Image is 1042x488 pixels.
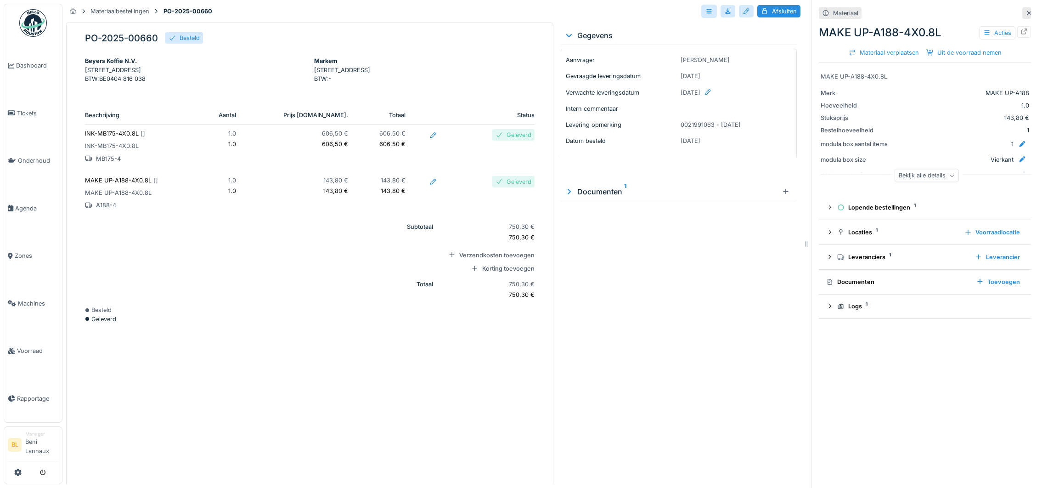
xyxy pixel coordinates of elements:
span: Machines [18,299,58,308]
p: Aanvrager [566,56,677,64]
p: 606,50 € [251,140,348,148]
span: Tickets [17,109,58,118]
span: Agenda [15,204,58,213]
div: Verzendkosten toevoegen [413,251,535,260]
div: Lopende bestellingen [837,203,1020,212]
div: 1.0 [893,101,1029,110]
p: [STREET_ADDRESS] [314,66,534,74]
div: Documenten [826,278,969,286]
div: Afsluiten [757,5,800,17]
li: Beni Lannaux [25,431,58,459]
th: Status [440,106,534,125]
p: Gevraagde leveringsdatum [566,72,677,80]
summary: Lopende bestellingen1 [822,199,1027,216]
li: BL [8,438,22,452]
p: MAKE UP-A188-4X0.8L [85,188,191,197]
h5: PO-2025-00660 [85,33,158,44]
p: 750,30 € [448,280,534,289]
p: 1.0 [205,176,236,185]
p: Verwachte leveringsdatum [566,88,677,97]
p: 750,30 € [448,222,534,231]
div: 143,80 € [893,113,1029,122]
p: 0021991063 - [DATE] [681,120,792,129]
p: 1.0 [205,140,236,148]
div: Toevoegen [973,276,1024,288]
p: Levering opmerking [566,120,677,129]
div: Logs [837,302,1020,311]
p: 1.0 [205,129,236,138]
p: 606,50 € [363,140,406,148]
div: Geleverd [507,177,531,186]
p: 143,80 € [363,187,406,195]
strong: PO-2025-00660 [160,7,216,16]
p: [STREET_ADDRESS] [85,66,305,74]
p: BTW : BE0404 816 038 [85,74,305,83]
span: Rapportage [17,394,58,403]
div: Besteld [180,34,200,42]
a: Onderhoud [4,137,62,185]
a: Dashboard [4,42,62,90]
p: MAKE UP-A188-4X0.8L [85,176,191,185]
summary: DocumentenToevoegen [822,273,1027,290]
p: Datum besteld [566,136,677,145]
summary: Logs1 [822,298,1027,315]
div: Vierkant [991,155,1014,164]
img: Badge_color-CXgf-gQk.svg [19,9,47,37]
p: A188-4 [85,201,191,210]
div: MAKE UP-A188-4X0.8L [819,24,1031,41]
div: Documenten [564,186,778,197]
a: Rapportage [4,375,62,423]
div: Materiaal verplaatsen [845,46,923,59]
div: Beyers Koffie N.V. [85,57,305,65]
p: [PERSON_NAME] [681,56,792,64]
th: Prijs [DOMAIN_NAME]. [243,106,355,125]
p: 143,80 € [251,176,348,185]
a: BL ManagerBeni Lannaux [8,431,58,461]
div: 1 [1011,140,1014,148]
div: Merk [821,89,890,97]
p: [DATE] [681,72,792,80]
div: Korting toevoegen [413,264,535,273]
div: Materiaal [833,9,858,17]
p: 143,80 € [251,187,348,195]
div: 1 [893,126,1029,135]
p: INK-MB175-4X0.8L [85,129,191,138]
summary: Leveranciers1Leverancier [822,249,1027,266]
div: Geleverd [507,131,531,139]
a: Agenda [4,185,62,233]
div: Bestelhoeveelheid [821,126,890,135]
div: Bekijk alle details [895,169,959,182]
a: Voorraad [4,327,62,375]
div: MAKE UP-A188-4X0.8L [821,72,1029,81]
p: 143,80 € [363,176,406,185]
sup: 1 [624,186,626,197]
th: Subtotaal [85,218,440,248]
p: BTW : - [314,74,534,83]
th: Totaal [355,106,413,125]
th: Aantal [198,106,243,125]
div: Leverancier [971,251,1024,263]
div: modula box size [821,155,890,164]
div: [DATE] [681,88,792,104]
div: Geleverd [85,315,535,323]
div: Leveranciers [837,253,968,261]
span: Dashboard [16,61,58,70]
span: [ ] [141,130,145,137]
p: 1.0 [205,187,236,195]
th: Beschrijving [85,106,198,125]
p: MB175-4 [85,154,191,163]
span: Voorraad [17,346,58,355]
div: Markem [314,57,534,65]
div: Uit de voorraad nemen [923,46,1005,59]
p: INK-MB175-4X0.8L [85,142,191,150]
p: Intern commentaar [566,104,677,113]
div: modula box aantal items [821,140,890,148]
p: 606,50 € [251,129,348,138]
div: Materiaalbestellingen [90,7,149,16]
div: Stuksprijs [821,113,890,122]
div: Voorraadlocatie [961,226,1024,238]
th: Totaal [85,275,440,306]
p: 750,30 € [448,290,534,299]
summary: Locaties1Voorraadlocatie [822,224,1027,241]
div: Locaties [837,228,957,237]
